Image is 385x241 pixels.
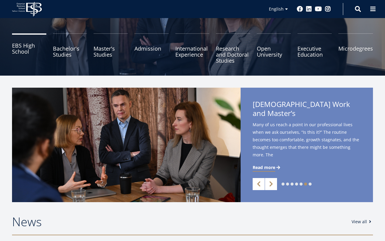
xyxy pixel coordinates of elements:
a: Youtube [315,6,322,12]
a: 2 [286,183,289,186]
a: Microdegrees [338,33,373,64]
span: Many of us reach a point in our professional lives when we ask ourselves, “Is this it?” The routi... [253,121,361,168]
a: Research and Doctoral Studies [216,33,250,64]
a: 1 [282,183,285,186]
a: Executive Education [297,33,332,64]
a: 7 [309,183,312,186]
a: 5 [300,183,303,186]
a: EBS High School [12,33,46,64]
span: [DEMOGRAPHIC_DATA] Work and Master’s [253,100,361,129]
a: Open University [257,33,291,64]
span: Read more [253,164,275,171]
a: International Experience [175,33,210,64]
a: Admission [134,33,169,64]
a: Read more [253,164,281,171]
a: Bachelor's Studies [53,33,87,64]
a: 4 [295,183,298,186]
a: Linkedin [306,6,312,12]
h2: News [12,214,346,229]
a: Facebook [297,6,303,12]
a: 3 [291,183,294,186]
img: EBS Magistriõpe [12,88,241,202]
a: Previous [253,178,265,190]
a: View all [352,219,373,225]
a: Instagram [325,6,331,12]
a: 6 [304,183,307,186]
a: Master's Studies [94,33,128,64]
a: Next [265,178,277,190]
